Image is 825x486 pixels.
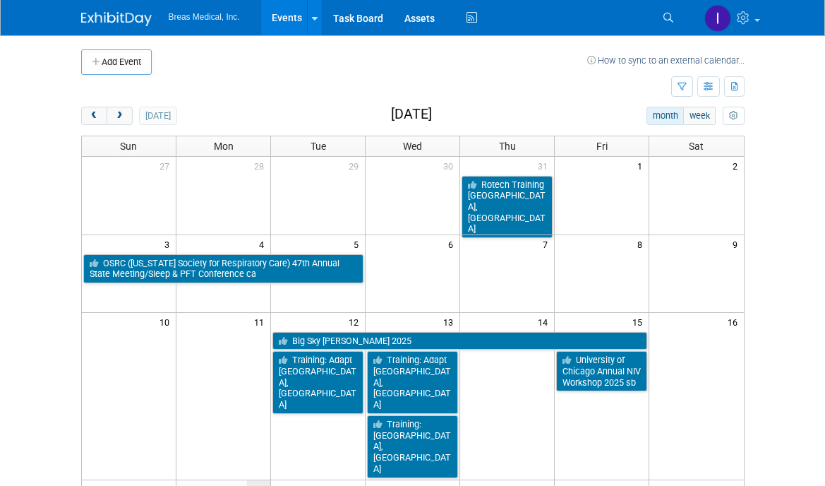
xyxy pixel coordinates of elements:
[631,313,649,331] span: 15
[596,141,608,152] span: Fri
[163,235,176,253] span: 3
[723,107,744,125] button: myCustomButton
[367,351,458,414] a: Training: Adapt [GEOGRAPHIC_DATA], [GEOGRAPHIC_DATA]
[391,107,432,122] h2: [DATE]
[689,141,704,152] span: Sat
[120,141,137,152] span: Sun
[683,107,716,125] button: week
[253,313,270,331] span: 11
[311,141,326,152] span: Tue
[731,157,744,174] span: 2
[442,157,459,174] span: 30
[158,157,176,174] span: 27
[81,12,152,26] img: ExhibitDay
[258,235,270,253] span: 4
[462,176,553,239] a: Rotech Training [GEOGRAPHIC_DATA], [GEOGRAPHIC_DATA]
[347,313,365,331] span: 12
[536,157,554,174] span: 31
[646,107,684,125] button: month
[587,55,745,66] a: How to sync to an external calendar...
[636,235,649,253] span: 8
[636,157,649,174] span: 1
[272,351,363,414] a: Training: Adapt [GEOGRAPHIC_DATA], [GEOGRAPHIC_DATA]
[352,235,365,253] span: 5
[139,107,176,125] button: [DATE]
[272,332,647,350] a: Big Sky [PERSON_NAME] 2025
[731,235,744,253] span: 9
[81,49,152,75] button: Add Event
[447,235,459,253] span: 6
[107,107,133,125] button: next
[403,141,422,152] span: Wed
[367,415,458,478] a: Training: [GEOGRAPHIC_DATA], [GEOGRAPHIC_DATA]
[729,112,738,121] i: Personalize Calendar
[253,157,270,174] span: 28
[536,313,554,331] span: 14
[726,313,744,331] span: 16
[442,313,459,331] span: 13
[214,141,234,152] span: Mon
[541,235,554,253] span: 7
[347,157,365,174] span: 29
[158,313,176,331] span: 10
[704,5,731,32] img: Inga Dolezar
[499,141,516,152] span: Thu
[81,107,107,125] button: prev
[556,351,647,391] a: University of Chicago Annual NIV Workshop 2025 sb
[169,12,240,22] span: Breas Medical, Inc.
[83,254,364,283] a: OSRC ([US_STATE] Society for Respiratory Care) 47th Annual State Meeting/Sleep & PFT Conference ca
